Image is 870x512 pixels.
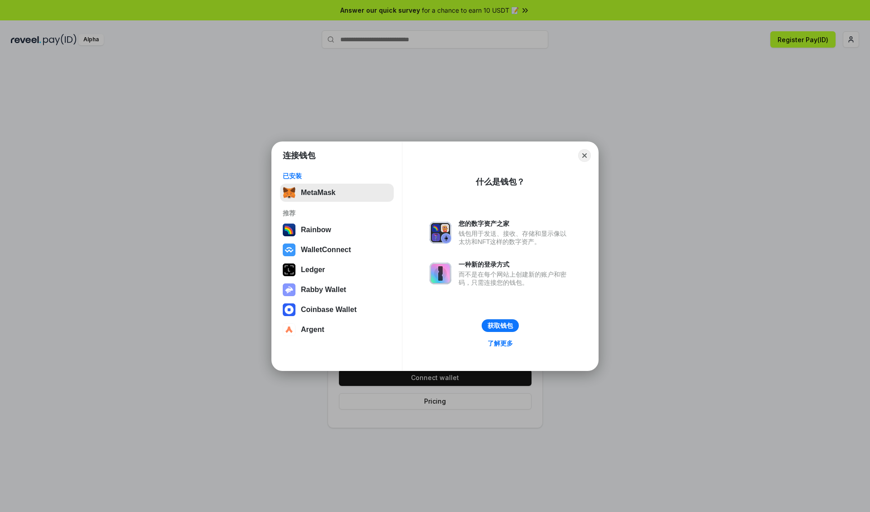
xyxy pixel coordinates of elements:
[280,241,394,259] button: WalletConnect
[283,150,315,161] h1: 连接钱包
[482,319,519,332] button: 获取钱包
[301,286,346,294] div: Rabby Wallet
[280,321,394,339] button: Argent
[283,224,295,236] img: svg+xml,%3Csvg%20width%3D%22120%22%20height%3D%22120%22%20viewBox%3D%220%200%20120%20120%22%20fil...
[280,301,394,319] button: Coinbase Wallet
[280,221,394,239] button: Rainbow
[430,263,451,284] img: svg+xml,%3Csvg%20xmlns%3D%22http%3A%2F%2Fwww.w3.org%2F2000%2Fsvg%22%20fill%3D%22none%22%20viewBox...
[280,281,394,299] button: Rabby Wallet
[301,226,331,234] div: Rainbow
[488,322,513,330] div: 获取钱包
[283,172,391,180] div: 已安装
[578,149,591,162] button: Close
[283,244,295,256] img: svg+xml,%3Csvg%20width%3D%2228%22%20height%3D%2228%22%20viewBox%3D%220%200%2028%2028%22%20fill%3D...
[283,209,391,217] div: 推荐
[283,303,295,316] img: svg+xml,%3Csvg%20width%3D%2228%22%20height%3D%2228%22%20viewBox%3D%220%200%2028%2028%22%20fill%3D...
[280,184,394,202] button: MetaMask
[283,323,295,336] img: svg+xml,%3Csvg%20width%3D%2228%22%20height%3D%2228%22%20viewBox%3D%220%200%2028%2028%22%20fill%3D...
[280,261,394,279] button: Ledger
[488,339,513,347] div: 了解更多
[482,337,518,349] a: 了解更多
[459,260,571,268] div: 一种新的登录方式
[301,306,357,314] div: Coinbase Wallet
[301,266,325,274] div: Ledger
[459,270,571,287] div: 而不是在每个网站上创建新的账户和密码，只需连接您的钱包。
[301,189,335,197] div: MetaMask
[283,186,295,199] img: svg+xml,%3Csvg%20fill%3D%22none%22%20height%3D%2233%22%20viewBox%3D%220%200%2035%2033%22%20width%...
[301,246,351,254] div: WalletConnect
[459,219,571,228] div: 您的数字资产之家
[476,176,525,187] div: 什么是钱包？
[430,222,451,244] img: svg+xml,%3Csvg%20xmlns%3D%22http%3A%2F%2Fwww.w3.org%2F2000%2Fsvg%22%20fill%3D%22none%22%20viewBox...
[283,263,295,276] img: svg+xml,%3Csvg%20xmlns%3D%22http%3A%2F%2Fwww.w3.org%2F2000%2Fsvg%22%20width%3D%2228%22%20height%3...
[459,229,571,246] div: 钱包用于发送、接收、存储和显示像以太坊和NFT这样的数字资产。
[301,326,324,334] div: Argent
[283,283,295,296] img: svg+xml,%3Csvg%20xmlns%3D%22http%3A%2F%2Fwww.w3.org%2F2000%2Fsvg%22%20fill%3D%22none%22%20viewBox...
